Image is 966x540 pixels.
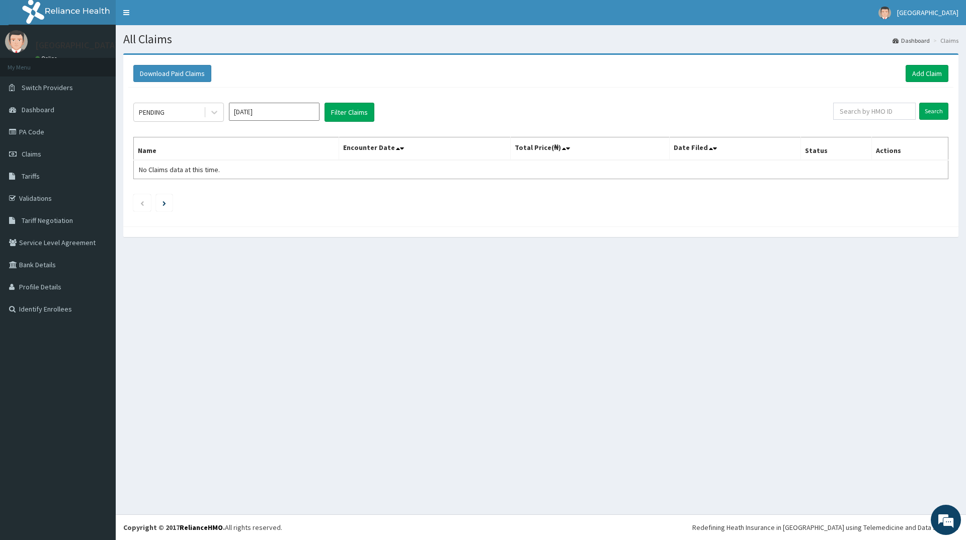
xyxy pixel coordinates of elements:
[669,137,800,161] th: Date Filed
[134,137,339,161] th: Name
[906,65,948,82] a: Add Claim
[692,522,958,532] div: Redefining Heath Insurance in [GEOGRAPHIC_DATA] using Telemedicine and Data Science!
[800,137,871,161] th: Status
[897,8,958,17] span: [GEOGRAPHIC_DATA]
[163,198,166,207] a: Next page
[140,198,144,207] a: Previous page
[22,172,40,181] span: Tariffs
[35,41,118,50] p: [GEOGRAPHIC_DATA]
[229,103,319,121] input: Select Month and Year
[22,149,41,159] span: Claims
[22,105,54,114] span: Dashboard
[123,33,958,46] h1: All Claims
[35,55,59,62] a: Online
[339,137,510,161] th: Encounter Date
[123,523,225,532] strong: Copyright © 2017 .
[893,36,930,45] a: Dashboard
[878,7,891,19] img: User Image
[5,30,28,53] img: User Image
[139,107,165,117] div: PENDING
[325,103,374,122] button: Filter Claims
[833,103,916,120] input: Search by HMO ID
[133,65,211,82] button: Download Paid Claims
[139,165,220,174] span: No Claims data at this time.
[871,137,948,161] th: Actions
[22,216,73,225] span: Tariff Negotiation
[931,36,958,45] li: Claims
[116,514,966,540] footer: All rights reserved.
[510,137,669,161] th: Total Price(₦)
[22,83,73,92] span: Switch Providers
[180,523,223,532] a: RelianceHMO
[919,103,948,120] input: Search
